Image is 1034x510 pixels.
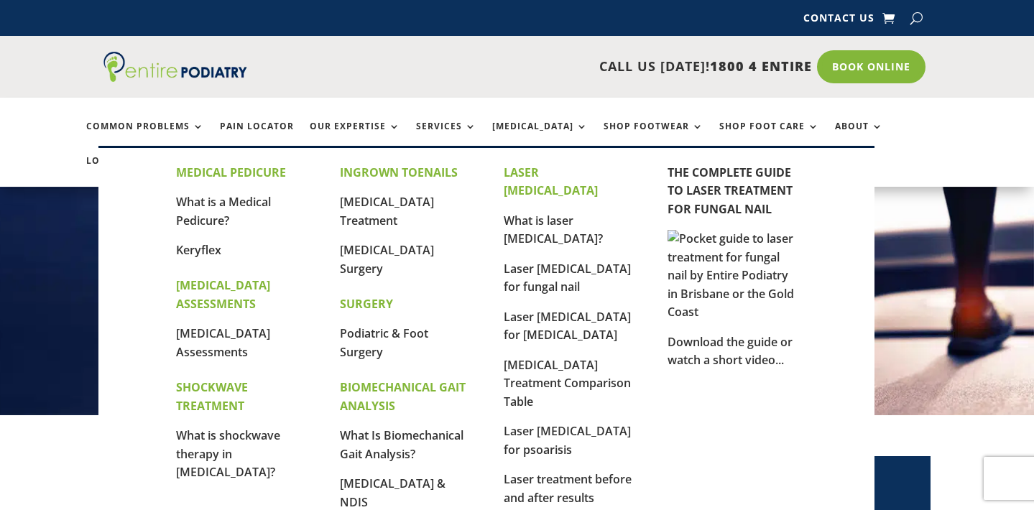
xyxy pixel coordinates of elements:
a: What is laser [MEDICAL_DATA]? [504,213,603,247]
a: [MEDICAL_DATA] Treatment Comparison Table [504,357,631,409]
a: Contact Us [803,13,874,29]
strong: SURGERY [340,296,393,312]
strong: INGROWN TOENAILS [340,164,458,180]
a: [MEDICAL_DATA] Surgery [340,242,434,277]
a: Laser [MEDICAL_DATA] for psoarisis [504,423,631,458]
a: [MEDICAL_DATA] [492,121,588,152]
a: [MEDICAL_DATA] Assessments [176,325,270,360]
a: Common Problems [86,121,204,152]
img: logo (1) [103,52,247,82]
strong: [MEDICAL_DATA] ASSESSMENTS [176,277,270,312]
a: Pain Locator [220,121,294,152]
a: Laser [MEDICAL_DATA] for fungal nail [504,261,631,295]
a: [MEDICAL_DATA] & NDIS [340,476,446,510]
a: About [835,121,883,152]
strong: BIOMECHANICAL GAIT ANALYSIS [340,379,466,414]
a: Book Online [817,50,925,83]
p: CALL US [DATE]! [293,57,812,76]
a: What is a Medical Pedicure? [176,194,271,228]
a: Entire Podiatry [103,70,247,85]
a: What Is Biomechanical Gait Analysis? [340,427,463,462]
strong: MEDICAL PEDICURE [176,164,286,180]
a: Laser [MEDICAL_DATA] for [MEDICAL_DATA] [504,309,631,343]
a: Keryflex [176,242,221,258]
a: Laser treatment before and after results [504,471,632,506]
a: Download the guide or watch a short video... [668,334,793,368]
a: Our Expertise [310,121,400,152]
a: Shop Foot Care [719,121,819,152]
img: Pocket guide to laser treatment for fungal nail by Entire Podiatry in Brisbane or the Gold Coast [668,230,797,322]
a: Services [416,121,476,152]
a: [MEDICAL_DATA] Treatment [340,194,434,228]
a: What is shockwave therapy in [MEDICAL_DATA]? [176,427,280,480]
a: Podiatric & Foot Surgery [340,325,428,360]
a: Shop Footwear [604,121,703,152]
a: Locations [86,156,158,187]
a: THE COMPLETE GUIDE TO LASER TREATMENT FOR FUNGAL NAIL [668,164,793,217]
span: 1800 4 ENTIRE [710,57,812,75]
strong: LASER [MEDICAL_DATA] [504,164,598,199]
strong: SHOCKWAVE TREATMENT [176,379,248,414]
